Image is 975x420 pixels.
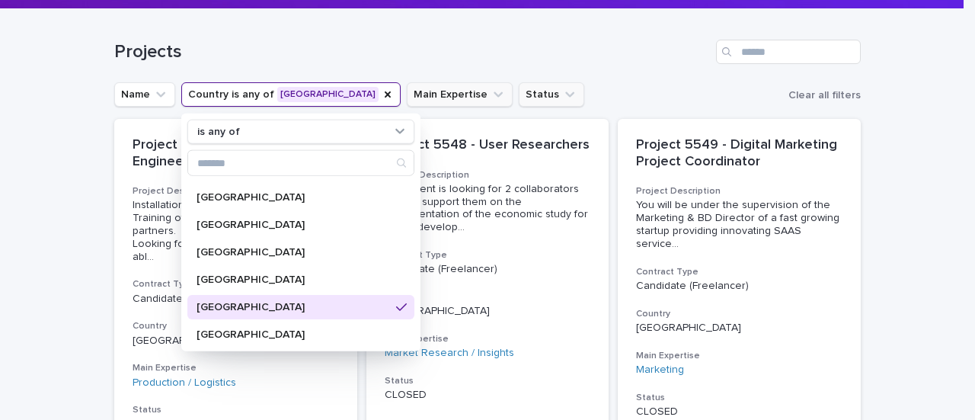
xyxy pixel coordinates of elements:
[133,293,339,306] p: Candidate (Freelancer)
[636,406,842,418] p: CLOSED
[133,335,339,348] p: [GEOGRAPHIC_DATA]
[385,263,591,276] p: Candidate (Freelancer)
[636,322,842,335] p: [GEOGRAPHIC_DATA]
[519,82,584,107] button: Status
[385,137,591,154] p: Project 5548 - User Researchers
[636,392,842,404] h3: Status
[133,199,339,263] div: Installation of a new production site. Training of new Chinese partners. Looking for someone very...
[636,350,842,362] h3: Main Expertise
[636,308,842,320] h3: Country
[385,169,591,181] h3: Project Description
[636,280,842,293] p: Candidate (Freelancer)
[788,90,861,101] span: Clear all filters
[114,82,175,107] button: Name
[197,220,390,230] p: [GEOGRAPHIC_DATA]
[181,82,401,107] button: Country
[407,82,513,107] button: Main Expertise
[114,41,710,63] h1: Projects
[636,137,842,170] p: Project 5549 - Digital Marketing Project Coordinator
[385,347,514,360] a: Market Research / Insights
[133,377,236,390] a: Production / Logistics
[197,192,390,203] p: [GEOGRAPHIC_DATA]
[782,84,861,107] button: Clear all filters
[636,185,842,197] h3: Project Description
[385,249,591,261] h3: Contract Type
[385,333,591,345] h3: Main Expertise
[385,389,591,402] p: CLOSED
[197,125,240,138] p: is any of
[716,40,861,64] input: Search
[133,185,339,197] h3: Project Description
[197,302,390,313] p: [GEOGRAPHIC_DATA]
[188,151,414,175] input: Search
[385,305,591,318] p: [GEOGRAPHIC_DATA]
[133,199,339,263] span: Installation of a new production site. Training of new [DEMOGRAPHIC_DATA] partners. Looking for s...
[636,199,842,250] span: You will be under the supervision of the Marketing & BD Director of a fast growing startup provid...
[197,274,390,285] p: [GEOGRAPHIC_DATA]
[133,137,339,170] p: Project 5547 - Production Engineer IVD
[133,278,339,290] h3: Contract Type
[197,247,390,258] p: [GEOGRAPHIC_DATA]
[385,291,591,303] h3: Country
[133,320,339,332] h3: Country
[636,364,684,377] a: Marketing
[636,266,842,278] h3: Contract Type
[385,375,591,387] h3: Status
[187,150,414,176] div: Search
[197,329,390,340] p: [GEOGRAPHIC_DATA]
[133,362,339,374] h3: Main Expertise
[133,404,339,416] h3: Status
[385,183,591,234] span: The Client is looking for 2 collaborators able to support them on the implementation of the econo...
